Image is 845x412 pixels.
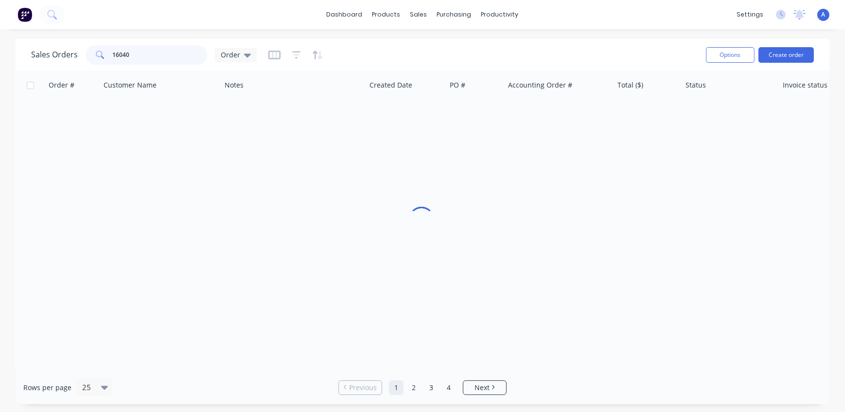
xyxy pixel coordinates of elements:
[424,380,439,395] a: Page 3
[686,80,706,90] div: Status
[349,383,377,393] span: Previous
[406,380,421,395] a: Page 2
[441,380,456,395] a: Page 4
[113,45,208,65] input: Search...
[758,47,814,63] button: Create order
[476,7,524,22] div: productivity
[370,80,412,90] div: Created Date
[508,80,572,90] div: Accounting Order #
[706,47,755,63] button: Options
[432,7,476,22] div: purchasing
[389,380,404,395] a: Page 1 is your current page
[783,80,827,90] div: Invoice status
[104,80,157,90] div: Customer Name
[31,50,78,59] h1: Sales Orders
[322,7,368,22] a: dashboard
[822,10,826,19] span: A
[405,7,432,22] div: sales
[18,7,32,22] img: Factory
[368,7,405,22] div: products
[339,383,382,393] a: Previous page
[732,7,768,22] div: settings
[225,80,244,90] div: Notes
[334,380,511,395] ul: Pagination
[463,383,506,393] a: Next page
[49,80,74,90] div: Order #
[23,383,71,393] span: Rows per page
[450,80,465,90] div: PO #
[617,80,643,90] div: Total ($)
[221,50,240,60] span: Order
[475,383,490,393] span: Next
